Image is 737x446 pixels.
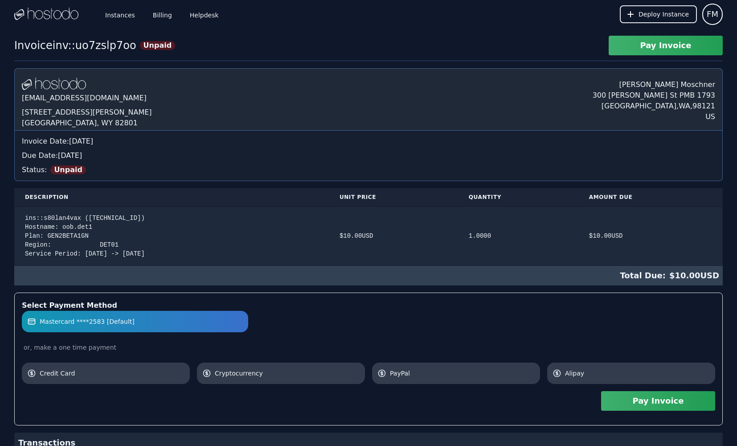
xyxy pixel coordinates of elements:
[340,231,447,240] div: $ 10.00 USD
[22,343,715,352] div: or, make a one time payment
[22,91,152,107] div: [EMAIL_ADDRESS][DOMAIN_NAME]
[565,369,710,378] span: Alipay
[22,161,715,175] div: Status:
[22,78,86,91] img: Logo
[22,300,715,311] div: Select Payment Method
[390,369,535,378] span: PayPal
[22,107,152,118] div: [STREET_ADDRESS][PERSON_NAME]
[140,41,176,50] span: Unpaid
[22,136,715,147] div: Invoice Date: [DATE]
[50,165,86,174] span: Unpaid
[639,10,689,19] span: Deploy Instance
[22,150,715,161] div: Due Date: [DATE]
[22,118,152,128] div: [GEOGRAPHIC_DATA], WY 82801
[329,188,458,206] th: Unit Price
[578,188,723,206] th: Amount Due
[40,317,135,326] span: Mastercard ****2583 [Default]
[215,369,360,378] span: Cryptocurrency
[593,111,715,122] div: US
[702,4,723,25] button: User menu
[40,369,184,378] span: Credit Card
[593,76,715,90] div: [PERSON_NAME] Moschner
[469,231,568,240] div: 1.0000
[593,101,715,111] div: [GEOGRAPHIC_DATA] , WA , 98121
[25,214,318,258] div: ins::s80lan4vax ([TECHNICAL_ID]) Hostname: oob.det1 Plan: GEN2BETA1GN Region: DET01 Service Perio...
[620,269,669,282] span: Total Due:
[14,188,329,206] th: Description
[14,38,136,53] div: Invoice inv::uo7zslp7oo
[620,5,697,23] button: Deploy Instance
[458,188,578,206] th: Quantity
[14,8,78,21] img: Logo
[601,391,715,411] button: Pay Invoice
[589,231,712,240] div: $ 10.00 USD
[14,266,723,285] div: $ 10.00 USD
[593,90,715,101] div: 300 [PERSON_NAME] St PMB 1793
[609,36,723,55] button: Pay Invoice
[707,8,718,21] span: FM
